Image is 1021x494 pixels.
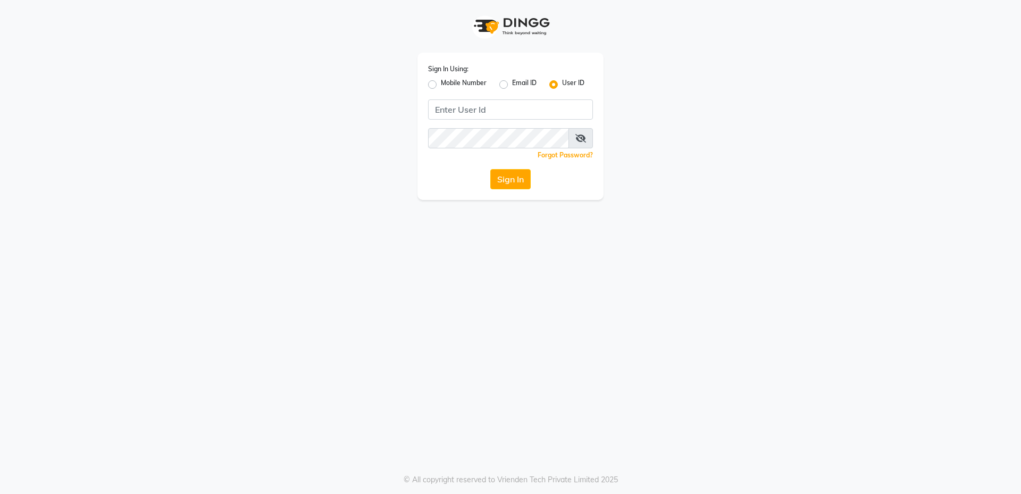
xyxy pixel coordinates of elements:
[428,64,468,74] label: Sign In Using:
[538,151,593,159] a: Forgot Password?
[468,11,553,42] img: logo1.svg
[441,78,487,91] label: Mobile Number
[490,169,531,189] button: Sign In
[428,128,569,148] input: Username
[562,78,584,91] label: User ID
[428,99,593,120] input: Username
[512,78,537,91] label: Email ID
